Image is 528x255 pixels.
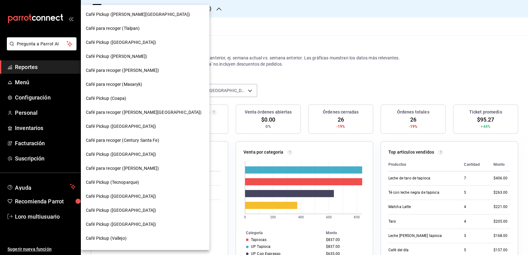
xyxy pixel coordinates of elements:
div: Café Pickup ([GEOGRAPHIC_DATA]) [81,217,209,231]
span: Café Pickup (Coapa) [86,95,127,102]
div: Café Pickup ([GEOGRAPHIC_DATA]) [81,35,209,49]
span: Café Pickup ([GEOGRAPHIC_DATA]) [86,123,156,130]
div: Café Pickup ([GEOGRAPHIC_DATA]) [81,119,209,133]
span: Café Pickup (Tecnoparque) [86,179,139,186]
div: Café para recoger ([PERSON_NAME][GEOGRAPHIC_DATA]) [81,105,209,119]
div: Café Pickup ([GEOGRAPHIC_DATA]) [81,189,209,203]
span: Café para recoger ([PERSON_NAME]) [86,67,159,74]
span: Café Pickup ([GEOGRAPHIC_DATA]) [86,39,156,46]
div: Café Pickup ([PERSON_NAME][GEOGRAPHIC_DATA]) [81,7,209,21]
span: Café para recoger (Tlalpan) [86,25,140,32]
div: Café Pickup (Tecnoparque) [81,175,209,189]
span: Café para recoger (Century Santa Fe) [86,137,159,144]
div: Café para recoger ([PERSON_NAME]) [81,161,209,175]
div: Café para recoger (Masaryk) [81,77,209,91]
div: Café para recoger (Century Santa Fe) [81,133,209,147]
span: Café Pickup ([GEOGRAPHIC_DATA]) [86,221,156,228]
span: Café Pickup ([PERSON_NAME]) [86,53,147,60]
span: Café Pickup ([GEOGRAPHIC_DATA]) [86,151,156,158]
span: Café Pickup ([GEOGRAPHIC_DATA]) [86,207,156,214]
div: Café Pickup ([GEOGRAPHIC_DATA]) [81,203,209,217]
span: Café para recoger ([PERSON_NAME][GEOGRAPHIC_DATA]) [86,109,202,116]
div: Café Pickup ([PERSON_NAME]) [81,49,209,63]
span: Café Pickup ([PERSON_NAME][GEOGRAPHIC_DATA]) [86,11,190,18]
div: Café Pickup (Coapa) [81,91,209,105]
div: Café Pickup ([GEOGRAPHIC_DATA]) [81,147,209,161]
span: Café para recoger (Masaryk) [86,81,142,88]
div: Café para recoger (Tlalpan) [81,21,209,35]
span: Café Pickup (Vallejo) [86,235,127,242]
span: Café Pickup ([GEOGRAPHIC_DATA]) [86,193,156,200]
div: Café para recoger ([PERSON_NAME]) [81,63,209,77]
span: Café para recoger ([PERSON_NAME]) [86,165,159,172]
div: Café Pickup (Vallejo) [81,231,209,245]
